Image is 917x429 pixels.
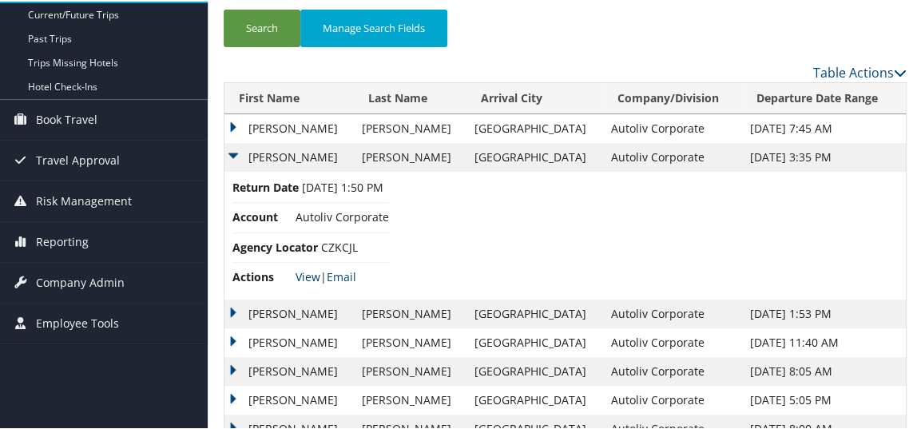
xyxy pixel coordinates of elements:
td: [PERSON_NAME] [224,384,354,413]
span: Return Date [232,177,299,195]
td: [PERSON_NAME] [354,298,466,327]
a: View [296,268,320,283]
span: Employee Tools [36,302,119,342]
td: [PERSON_NAME] [224,298,354,327]
td: [DATE] 8:05 AM [742,356,906,384]
button: Manage Search Fields [300,8,447,46]
th: First Name: activate to sort column ascending [224,81,354,113]
td: [PERSON_NAME] [224,327,354,356]
span: | [296,268,356,283]
span: [DATE] 1:50 PM [302,178,383,193]
a: Email [327,268,356,283]
td: Autoliv Corporate [603,141,742,170]
span: Autoliv Corporate [296,208,389,223]
td: [GEOGRAPHIC_DATA] [466,298,603,327]
span: Travel Approval [36,139,120,179]
th: Last Name: activate to sort column ascending [354,81,466,113]
td: [DATE] 3:35 PM [742,141,906,170]
span: Account [232,207,292,224]
td: Autoliv Corporate [603,327,742,356]
td: [DATE] 7:45 AM [742,113,906,141]
th: Departure Date Range: activate to sort column ascending [742,81,906,113]
td: Autoliv Corporate [603,384,742,413]
td: [PERSON_NAME] [224,356,354,384]
span: Risk Management [36,180,132,220]
a: Table Actions [813,62,907,80]
td: [PERSON_NAME] [354,141,466,170]
th: Arrival City: activate to sort column ascending [466,81,603,113]
span: Book Travel [36,98,97,138]
td: Autoliv Corporate [603,113,742,141]
td: [DATE] 1:53 PM [742,298,906,327]
td: [PERSON_NAME] [354,327,466,356]
td: [GEOGRAPHIC_DATA] [466,113,603,141]
td: Autoliv Corporate [603,356,742,384]
td: [PERSON_NAME] [354,356,466,384]
td: [GEOGRAPHIC_DATA] [466,327,603,356]
td: [GEOGRAPHIC_DATA] [466,356,603,384]
th: Company/Division [603,81,742,113]
span: Reporting [36,220,89,260]
span: CZKCJL [321,238,358,253]
span: Agency Locator [232,237,318,255]
span: Company Admin [36,261,125,301]
span: Actions [232,267,292,284]
td: [PERSON_NAME] [224,113,354,141]
td: [GEOGRAPHIC_DATA] [466,141,603,170]
td: [PERSON_NAME] [224,141,354,170]
td: [PERSON_NAME] [354,113,466,141]
td: [DATE] 5:05 PM [742,384,906,413]
td: Autoliv Corporate [603,298,742,327]
td: [GEOGRAPHIC_DATA] [466,384,603,413]
td: [PERSON_NAME] [354,384,466,413]
td: [DATE] 11:40 AM [742,327,906,356]
button: Search [224,8,300,46]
